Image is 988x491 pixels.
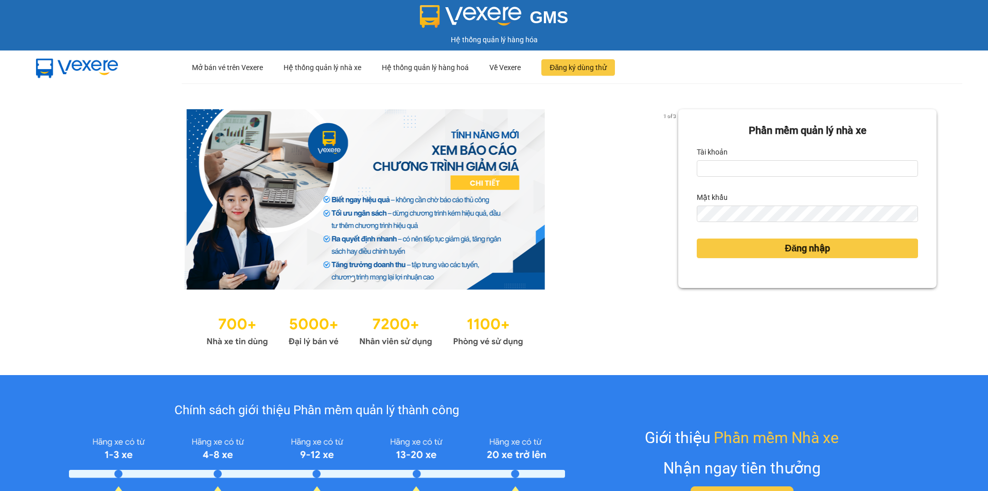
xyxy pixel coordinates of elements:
button: Đăng ký dùng thử [541,59,615,76]
li: slide item 1 [350,277,355,281]
div: Chính sách giới thiệu Phần mềm quản lý thành công [69,401,564,420]
div: Hệ thống quản lý hàng hóa [3,34,985,45]
div: Hệ thống quản lý hàng hoá [382,51,469,84]
div: Về Vexere [489,51,521,84]
div: Nhận ngay tiền thưởng [663,456,821,480]
button: Đăng nhập [697,239,918,258]
img: logo 2 [420,5,522,28]
label: Tài khoản [697,144,728,160]
span: Đăng nhập [785,241,830,256]
span: Đăng ký dùng thử [550,62,607,73]
div: Hệ thống quản lý nhà xe [284,51,361,84]
div: Mở bán vé trên Vexere [192,51,263,84]
p: 1 of 3 [660,109,678,123]
img: Statistics.png [206,310,523,349]
img: mbUUG5Q.png [26,50,129,84]
div: Phần mềm quản lý nhà xe [697,123,918,139]
button: previous slide / item [51,109,66,290]
a: GMS [420,15,569,24]
span: Phần mềm Nhà xe [714,426,839,450]
div: Giới thiệu [645,426,839,450]
li: slide item 3 [375,277,379,281]
li: slide item 2 [363,277,367,281]
button: next slide / item [664,109,678,290]
label: Mật khẩu [697,189,728,206]
input: Tài khoản [697,160,918,177]
input: Mật khẩu [697,206,918,222]
span: GMS [530,8,568,27]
